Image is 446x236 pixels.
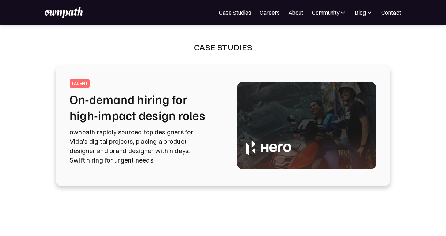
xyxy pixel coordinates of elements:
div: Community [312,8,339,17]
a: About [288,8,303,17]
div: Blog [355,8,373,17]
div: talent [71,81,88,86]
div: Case Studies [194,42,252,53]
div: Blog [355,8,366,17]
a: Contact [381,8,401,17]
a: talentOn-demand hiring for high-impact design rolesownpath rapidly sourced top designers for Vida... [70,79,376,172]
a: Careers [260,8,280,17]
h2: On-demand hiring for high-impact design roles [70,91,220,123]
a: Case Studies [219,8,251,17]
div: Community [312,8,346,17]
p: ownpath rapidly sourced top designers for Vida's digital projects, placing a product designer and... [70,127,220,165]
